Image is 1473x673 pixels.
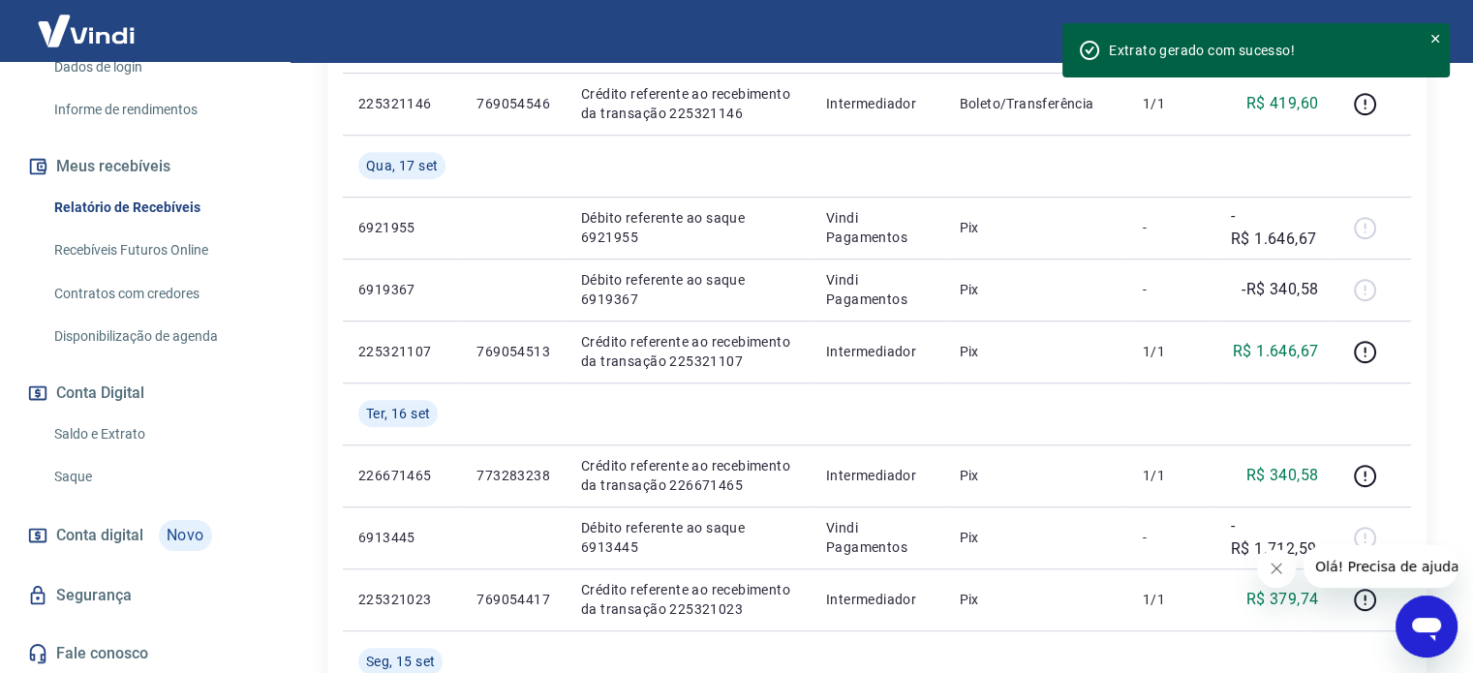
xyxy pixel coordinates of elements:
[46,47,266,87] a: Dados de login
[1231,514,1318,561] p: -R$ 1.712,59
[476,590,550,609] p: 769054417
[826,208,929,247] p: Vindi Pagamentos
[46,274,266,314] a: Contratos com credores
[23,1,149,60] img: Vindi
[1246,92,1319,115] p: R$ 419,60
[46,317,266,356] a: Disponibilização de agenda
[581,208,795,247] p: Débito referente ao saque 6921955
[1233,340,1318,363] p: R$ 1.646,67
[1109,41,1405,60] div: Extrato gerado com sucesso!
[23,145,266,188] button: Meus recebíveis
[1231,204,1318,251] p: -R$ 1.646,67
[960,94,1112,113] p: Boleto/Transferência
[476,466,550,485] p: 773283238
[358,218,445,237] p: 6921955
[1143,218,1200,237] p: -
[1143,590,1200,609] p: 1/1
[1143,528,1200,547] p: -
[46,230,266,270] a: Recebíveis Futuros Online
[960,590,1112,609] p: Pix
[1143,280,1200,299] p: -
[826,518,929,557] p: Vindi Pagamentos
[1396,596,1458,658] iframe: Botão para abrir a janela de mensagens
[826,590,929,609] p: Intermediador
[581,580,795,619] p: Crédito referente ao recebimento da transação 225321023
[826,270,929,309] p: Vindi Pagamentos
[1143,94,1200,113] p: 1/1
[358,280,445,299] p: 6919367
[960,342,1112,361] p: Pix
[826,94,929,113] p: Intermediador
[56,522,143,549] span: Conta digital
[1143,342,1200,361] p: 1/1
[476,342,550,361] p: 769054513
[476,94,550,113] p: 769054546
[1143,466,1200,485] p: 1/1
[960,218,1112,237] p: Pix
[960,280,1112,299] p: Pix
[1246,588,1319,611] p: R$ 379,74
[1380,14,1450,49] button: Sair
[826,342,929,361] p: Intermediador
[581,518,795,557] p: Débito referente ao saque 6913445
[23,372,266,414] button: Conta Digital
[366,652,435,671] span: Seg, 15 set
[1242,278,1318,301] p: -R$ 340,58
[826,466,929,485] p: Intermediador
[159,520,212,551] span: Novo
[46,188,266,228] a: Relatório de Recebíveis
[23,512,266,559] a: Conta digitalNovo
[358,466,445,485] p: 226671465
[1257,549,1296,588] iframe: Fechar mensagem
[46,457,266,497] a: Saque
[46,90,266,130] a: Informe de rendimentos
[358,94,445,113] p: 225321146
[23,574,266,617] a: Segurança
[366,404,430,423] span: Ter, 16 set
[46,414,266,454] a: Saldo e Extrato
[366,156,438,175] span: Qua, 17 set
[581,332,795,371] p: Crédito referente ao recebimento da transação 225321107
[581,456,795,495] p: Crédito referente ao recebimento da transação 226671465
[1304,545,1458,588] iframe: Mensagem da empresa
[1246,464,1319,487] p: R$ 340,58
[581,270,795,309] p: Débito referente ao saque 6919367
[960,466,1112,485] p: Pix
[358,590,445,609] p: 225321023
[581,84,795,123] p: Crédito referente ao recebimento da transação 225321146
[358,528,445,547] p: 6913445
[12,14,163,29] span: Olá! Precisa de ajuda?
[960,528,1112,547] p: Pix
[358,342,445,361] p: 225321107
